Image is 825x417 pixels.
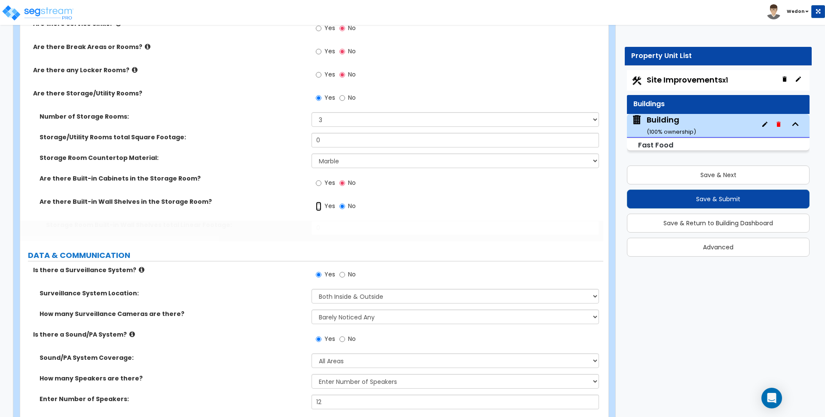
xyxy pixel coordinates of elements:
[316,270,321,279] input: Yes
[339,334,345,344] input: No
[40,133,305,141] label: Storage/Utility Rooms total Square Footage:
[33,330,305,339] label: Is there a Sound/PA System?
[1,4,74,21] img: logo_pro_r.png
[647,128,696,136] small: ( 100 % ownership)
[33,89,305,98] label: Are there Storage/Utility Rooms?
[46,221,305,229] label: Storage Room Built-in Wall Shelves total Linear Footage:
[145,43,150,50] i: click for more info!
[348,334,356,343] span: No
[722,76,728,85] small: x1
[339,24,345,33] input: No
[40,374,305,383] label: How many Speakers are there?
[324,334,335,343] span: Yes
[324,178,335,187] span: Yes
[631,51,805,61] div: Property Unit List
[324,270,335,279] span: Yes
[339,270,345,279] input: No
[627,238,810,257] button: Advanced
[324,70,335,79] span: Yes
[316,70,321,80] input: Yes
[316,93,321,103] input: Yes
[339,178,345,188] input: No
[40,289,305,297] label: Surveillance System Location:
[316,24,321,33] input: Yes
[348,24,356,32] span: No
[647,114,696,136] div: Building
[348,70,356,79] span: No
[339,93,345,103] input: No
[40,310,305,318] label: How many Surveillance Cameras are there?
[33,66,305,74] label: Are there any Locker Rooms?
[324,24,335,32] span: Yes
[348,47,356,55] span: No
[33,266,305,274] label: Is there a Surveillance System?
[40,197,305,206] label: Are there Built-in Wall Shelves in the Storage Room?
[28,250,603,261] label: DATA & COMMUNICATION
[316,47,321,56] input: Yes
[316,202,321,211] input: Yes
[139,267,144,273] i: click for more info!
[339,202,345,211] input: No
[638,140,673,150] small: Fast Food
[627,190,810,208] button: Save & Submit
[339,47,345,56] input: No
[631,114,642,126] img: building.svg
[339,70,345,80] input: No
[348,202,356,210] span: No
[627,214,810,233] button: Save & Return to Building Dashboard
[129,331,135,337] i: click for more info!
[647,74,728,85] span: Site Improvements
[324,47,335,55] span: Yes
[761,388,782,408] div: Open Intercom Messenger
[33,43,305,51] label: Are there Break Areas or Rooms?
[787,8,804,15] b: Wedon
[316,178,321,188] input: Yes
[316,334,321,344] input: Yes
[348,93,356,102] span: No
[40,174,305,183] label: Are there Built-in Cabinets in the Storage Room?
[348,178,356,187] span: No
[324,202,335,210] span: Yes
[633,99,803,109] div: Buildings
[40,353,305,362] label: Sound/PA System Coverage:
[132,67,137,73] i: click for more info!
[766,4,781,19] img: avatar.png
[324,93,335,102] span: Yes
[631,114,696,136] span: Building
[40,153,305,162] label: Storage Room Countertop Material:
[348,270,356,279] span: No
[40,112,305,121] label: Number of Storage Rooms:
[40,395,305,403] label: Enter Number of Speakers:
[627,166,810,184] button: Save & Next
[631,75,642,86] img: Construction.png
